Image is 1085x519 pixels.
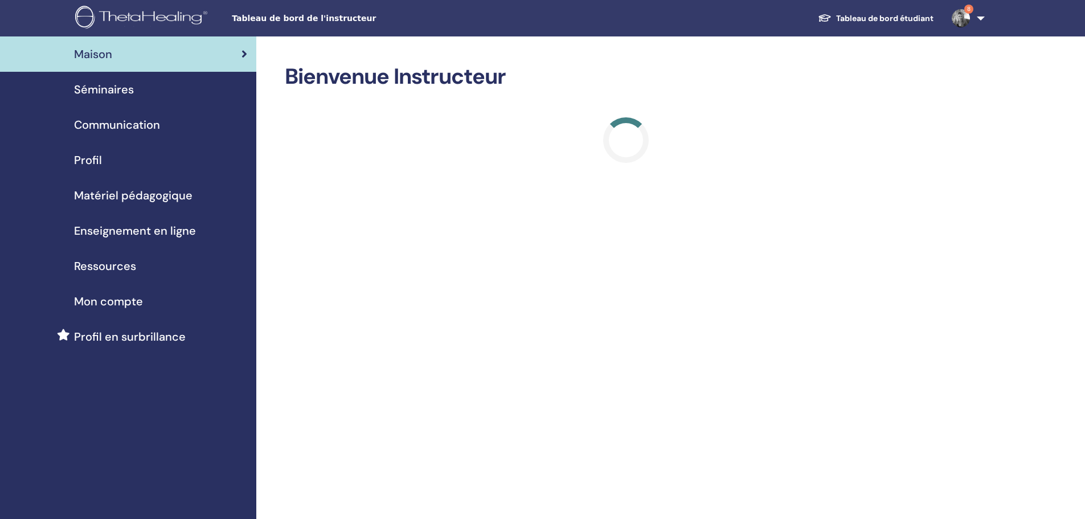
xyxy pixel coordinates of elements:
[75,6,211,31] img: logo.png
[285,64,968,90] h2: Bienvenue Instructeur
[74,328,186,345] span: Profil en surbrillance
[952,9,970,27] img: default.jpg
[74,222,196,239] span: Enseignement en ligne
[232,13,403,24] span: Tableau de bord de l'instructeur
[74,152,102,169] span: Profil
[74,46,112,63] span: Maison
[74,116,160,133] span: Communication
[964,5,973,14] span: 8
[74,293,143,310] span: Mon compte
[74,187,193,204] span: Matériel pédagogique
[74,81,134,98] span: Séminaires
[809,8,943,29] a: Tableau de bord étudiant
[818,13,832,23] img: graduation-cap-white.svg
[74,258,136,275] span: Ressources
